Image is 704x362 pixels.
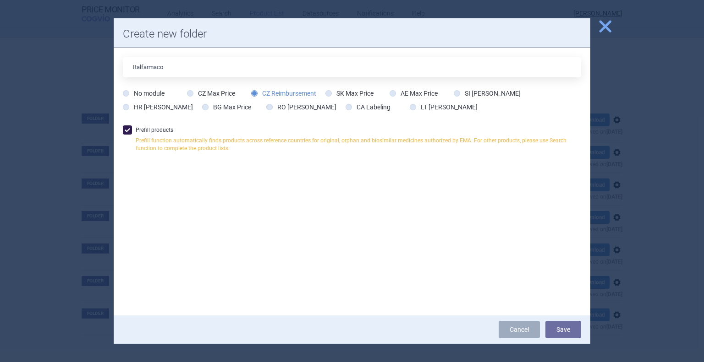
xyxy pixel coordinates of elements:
label: AE Max Price [390,89,438,98]
label: LT [PERSON_NAME] [410,103,478,112]
label: CZ Reimbursement [251,89,316,98]
label: HR [PERSON_NAME] [123,103,193,112]
label: BG Max Price [202,103,251,112]
p: Prefill function automatically finds products across reference countries for original, orphan and... [136,137,581,152]
label: CZ Max Price [187,89,235,98]
label: SI [PERSON_NAME] [454,89,521,98]
label: No module [123,89,165,98]
a: Cancel [499,321,540,338]
h1: Create new folder [123,27,581,41]
label: SK Max Price [325,89,374,98]
label: CA Labeling [346,103,390,112]
label: RO [PERSON_NAME] [266,103,336,112]
input: Folder name [123,57,581,77]
button: Save [545,321,581,338]
label: Prefill products [123,125,581,157]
